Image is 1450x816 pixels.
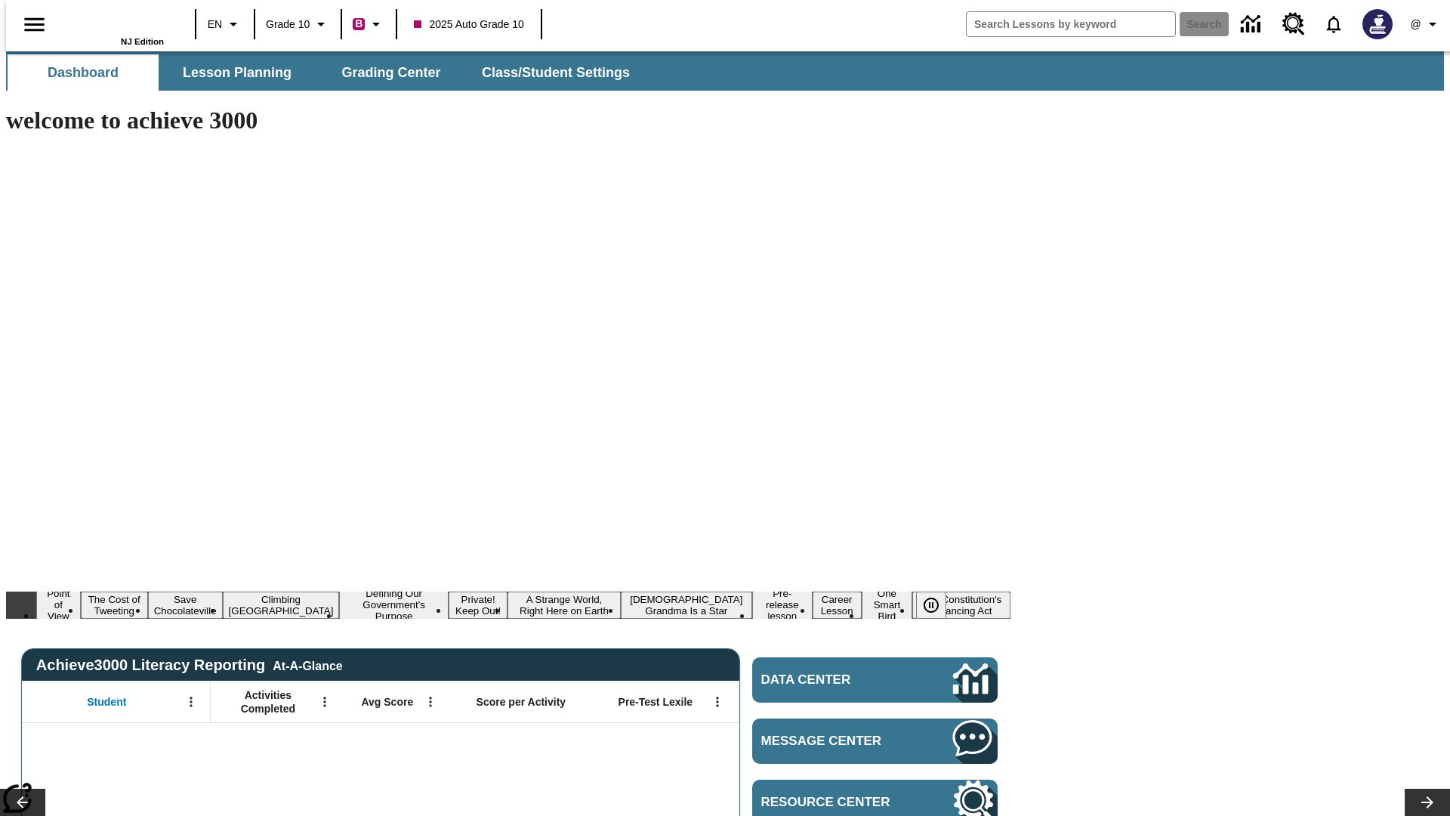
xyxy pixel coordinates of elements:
[507,592,620,619] button: Slide 7 A Strange World, Right Here on Earth
[316,54,467,91] button: Grading Center
[916,592,961,619] div: Pause
[1402,11,1450,38] button: Profile/Settings
[1362,9,1393,39] img: Avatar
[218,688,318,716] span: Activities Completed
[752,719,998,764] a: Message Center
[162,54,313,91] button: Lesson Planning
[36,586,81,624] button: Slide 1 Point of View
[66,5,164,46] div: Home
[619,695,693,709] span: Pre-Test Lexile
[313,691,336,713] button: Open Menu
[761,734,908,749] span: Message Center
[813,592,862,619] button: Slide 10 Career Lesson
[121,37,164,46] span: NJ Edition
[273,657,342,673] div: At-A-Glance
[223,592,340,619] button: Slide 4 Climbing Mount Tai
[341,64,440,82] span: Grading Center
[339,586,449,624] button: Slide 5 Defining Our Government's Purpose
[260,11,336,38] button: Grade: Grade 10, Select a grade
[6,51,1444,91] div: SubNavbar
[470,54,642,91] button: Class/Student Settings
[66,7,164,37] a: Home
[912,592,1010,619] button: Slide 12 The Constitution's Balancing Act
[916,592,946,619] button: Pause
[208,17,222,32] span: EN
[1273,4,1314,45] a: Resource Center, Will open in new tab
[761,795,908,810] span: Resource Center
[419,691,442,713] button: Open Menu
[482,64,630,82] span: Class/Student Settings
[266,17,310,32] span: Grade 10
[87,695,126,709] span: Student
[706,691,729,713] button: Open Menu
[761,672,902,688] span: Data Center
[1353,5,1402,44] button: Select a new avatar
[6,107,1010,134] h1: welcome to achieve 3000
[48,64,119,82] span: Dashboard
[8,54,159,91] button: Dashboard
[347,11,391,38] button: Boost Class color is violet red. Change class color
[36,657,343,674] span: Achieve3000 Literacy Reporting
[752,657,998,703] a: Data Center
[355,14,362,33] span: B
[12,2,57,47] button: Open side menu
[414,17,523,32] span: 2025 Auto Grade 10
[1410,17,1421,32] span: @
[6,54,643,91] div: SubNavbar
[183,64,292,82] span: Lesson Planning
[81,592,148,619] button: Slide 2 The Cost of Tweeting
[752,586,813,624] button: Slide 9 Pre-release lesson
[180,691,202,713] button: Open Menu
[862,586,913,624] button: Slide 11 One Smart Bird
[967,12,1175,36] input: search field
[1314,5,1353,44] a: Notifications
[1405,789,1450,816] button: Lesson carousel, Next
[148,592,223,619] button: Slide 3 Save Chocolateville
[477,695,566,709] span: Score per Activity
[361,695,413,709] span: Avg Score
[201,11,249,38] button: Language: EN, Select a language
[449,592,507,619] button: Slide 6 Private! Keep Out!
[621,592,752,619] button: Slide 8 South Korean Grandma Is a Star
[1232,4,1273,45] a: Data Center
